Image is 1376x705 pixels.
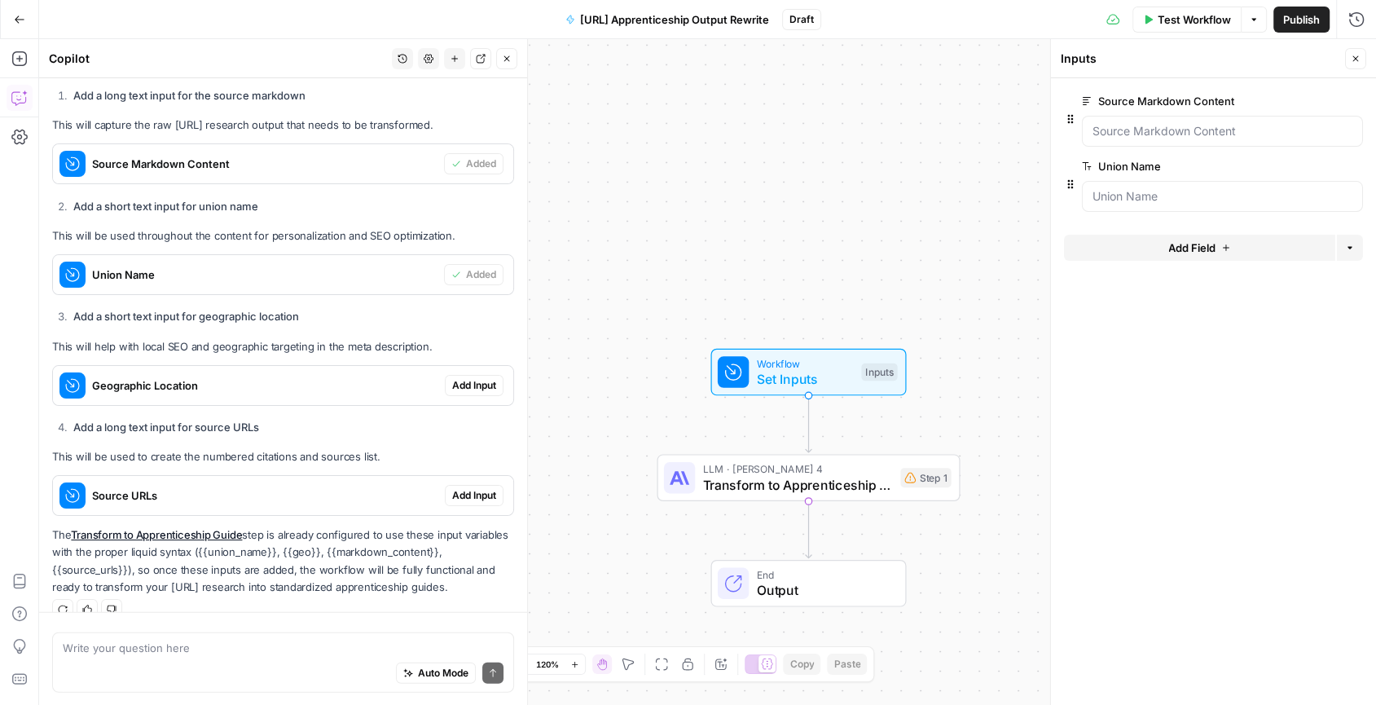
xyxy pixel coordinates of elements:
g: Edge from start to step_1 [806,394,811,452]
span: [URL] Apprenticeship Output Rewrite [580,11,769,28]
div: Inputs [861,364,897,381]
span: End [757,566,890,582]
span: Auto Mode [418,665,468,680]
span: Add Input [452,378,496,393]
div: LLM · [PERSON_NAME] 4Transform to Apprenticeship GuideStep 1 [657,454,960,501]
div: EndOutput [657,560,960,607]
button: Auto Mode [396,662,476,683]
g: Edge from step_1 to end [806,500,811,558]
strong: Add a short text input for union name [73,200,258,213]
div: WorkflowSet InputsInputs [657,349,960,396]
button: Added [444,153,503,174]
button: Add Field [1064,235,1335,261]
p: This will help with local SEO and geographic targeting in the meta description. [52,338,514,355]
button: Paste [827,654,867,675]
strong: Add a short text input for geographic location [73,310,299,323]
p: This will capture the raw [URL] research output that needs to be transformed. [52,117,514,134]
label: Union Name [1082,158,1271,174]
span: Publish [1283,11,1320,28]
div: Copilot [49,51,387,67]
span: Source Markdown Content [92,156,437,172]
p: The step is already configured to use these input variables with the proper liquid syntax ({{unio... [52,527,514,596]
span: Copy [789,657,814,672]
span: Added [466,267,496,282]
span: Output [757,580,890,600]
div: Inputs [1061,51,1340,67]
strong: Add a long text input for the source markdown [73,89,306,102]
button: Add Input [445,375,503,396]
span: Added [466,156,496,171]
span: 120% [536,658,559,671]
input: Union Name [1092,188,1352,205]
span: Test Workflow [1158,11,1231,28]
span: Draft [789,12,814,27]
button: Publish [1273,7,1330,33]
strong: Add a long text input for source URLs [73,421,259,434]
button: Added [444,264,503,285]
p: This will be used throughout the content for personalization and SEO optimization. [52,227,514,245]
span: Paste [833,657,860,672]
span: LLM · [PERSON_NAME] 4 [703,461,893,477]
span: Workflow [757,355,854,371]
span: Add Field [1168,240,1216,256]
span: Transform to Apprenticeship Guide [703,475,893,495]
span: Union Name [92,267,437,283]
button: Add Input [445,485,503,506]
label: Source Markdown Content [1082,93,1271,109]
span: Add Input [452,488,496,503]
a: Transform to Apprenticeship Guide [71,528,242,541]
span: Source URLs [92,487,438,504]
button: Test Workflow [1132,7,1241,33]
button: [URL] Apprenticeship Output Rewrite [556,7,779,33]
div: Step 1 [900,468,951,487]
span: Geographic Location [92,377,438,394]
span: Set Inputs [757,369,854,389]
p: This will be used to create the numbered citations and sources list. [52,448,514,465]
button: Copy [783,654,820,675]
input: Source Markdown Content [1092,123,1352,139]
